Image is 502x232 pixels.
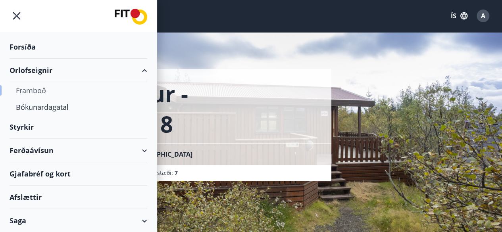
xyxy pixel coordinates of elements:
[10,59,147,82] div: Orlofseignir
[446,9,472,23] button: ÍS
[10,115,147,139] div: Styrkir
[10,139,147,162] div: Ferðaávísun
[473,6,492,25] button: A
[10,35,147,59] div: Forsíða
[19,79,322,139] h1: Brekkuskógur - Heiðarbraut 8
[115,9,147,25] img: union_logo
[10,162,147,186] div: Gjafabréf og kort
[142,169,178,177] span: Svefnstæði :
[16,82,141,99] div: Framboð
[175,169,178,176] span: 7
[10,186,147,209] div: Afslættir
[10,9,24,23] button: menu
[16,99,141,115] div: Bókunardagatal
[481,12,485,20] span: A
